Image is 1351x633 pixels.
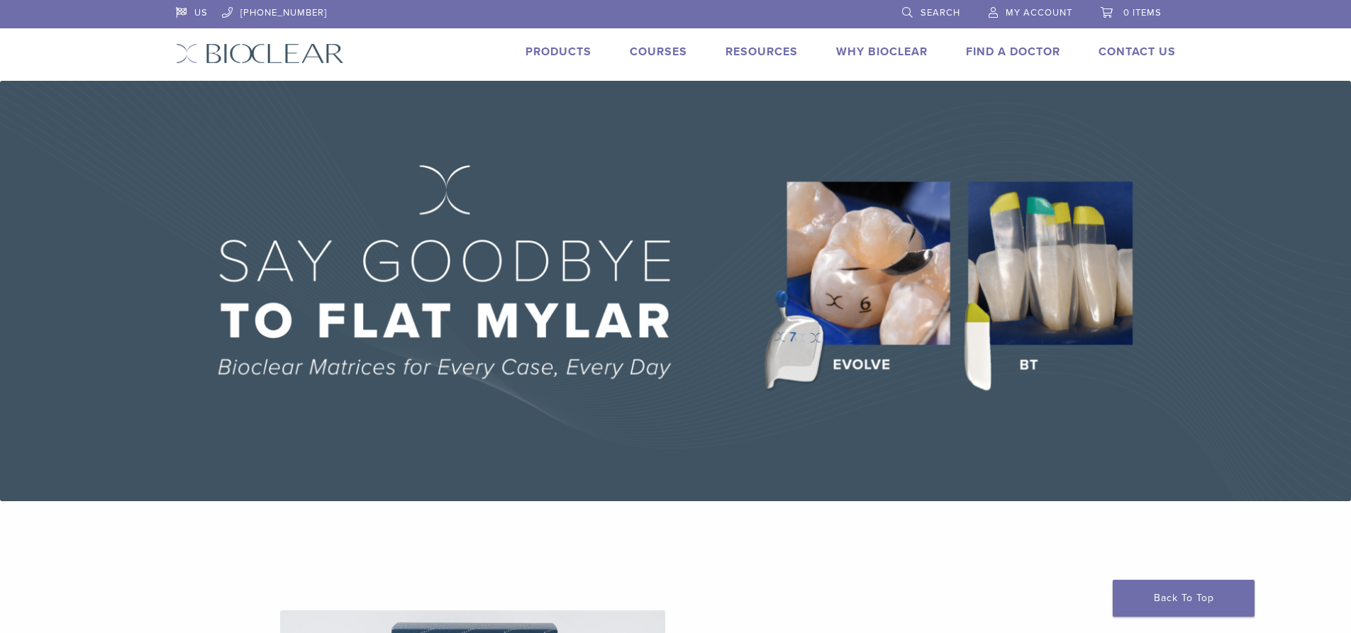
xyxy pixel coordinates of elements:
[526,45,591,59] a: Products
[921,7,960,18] span: Search
[176,43,344,64] img: Bioclear
[1099,45,1176,59] a: Contact Us
[1123,7,1162,18] span: 0 items
[1006,7,1072,18] span: My Account
[836,45,928,59] a: Why Bioclear
[630,45,687,59] a: Courses
[966,45,1060,59] a: Find A Doctor
[1113,580,1255,617] a: Back To Top
[725,45,798,59] a: Resources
